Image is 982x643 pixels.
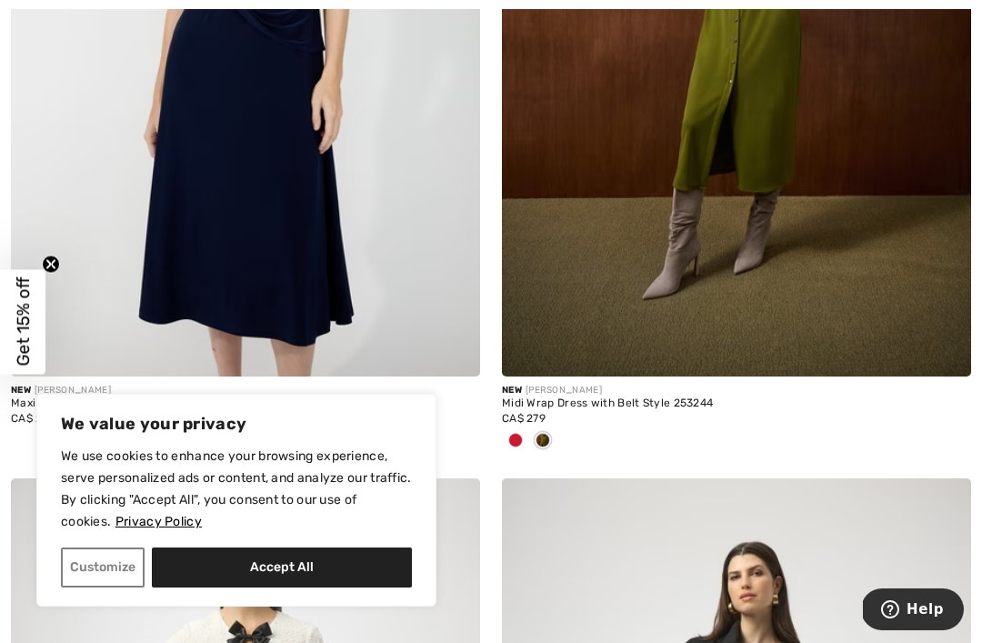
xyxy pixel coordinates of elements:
span: CA$ 265 [11,412,55,425]
span: CA$ 279 [502,412,546,425]
span: New [502,385,522,396]
p: We value your privacy [61,413,412,435]
a: Privacy Policy [115,513,203,530]
div: Artichoke [529,427,556,457]
div: We value your privacy [36,394,436,607]
p: We use cookies to enhance your browsing experience, serve personalized ads or content, and analyz... [61,446,412,533]
div: Maxi Wrap Dress, Boat-Neck Style 254001 [11,397,480,410]
button: Customize [61,548,145,588]
div: Merlot [502,427,529,457]
div: Midi Wrap Dress with Belt Style 253244 [502,397,971,410]
span: Get 15% off [13,277,34,367]
button: Close teaser [42,255,60,273]
div: [PERSON_NAME] [502,384,971,397]
div: [PERSON_NAME] [11,384,480,397]
span: New [11,385,31,396]
button: Accept All [152,548,412,588]
iframe: Opens a widget where you can find more information [863,588,964,634]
